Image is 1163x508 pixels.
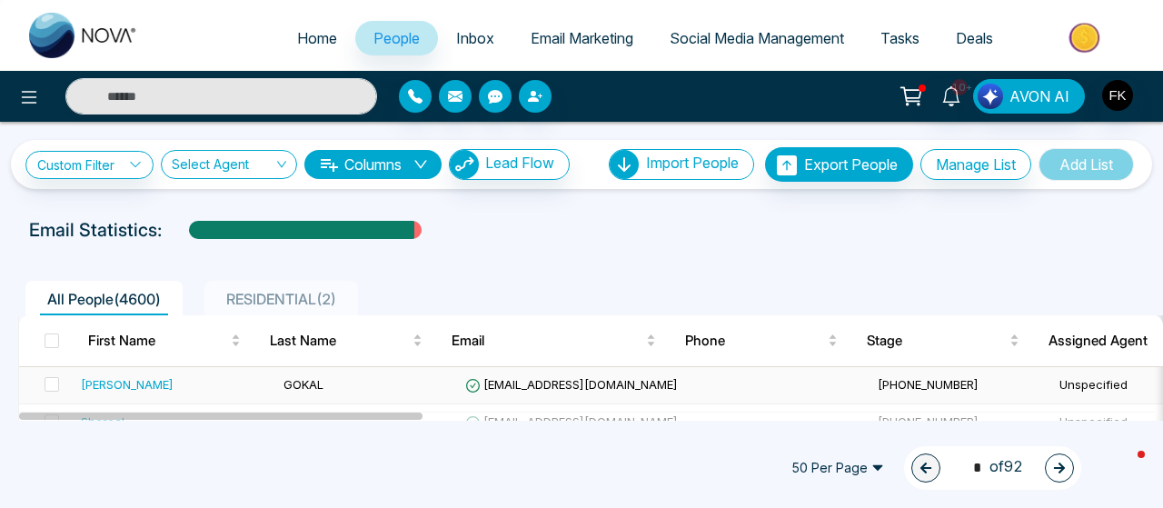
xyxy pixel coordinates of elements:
[685,330,824,352] span: Phone
[929,79,973,111] a: 10+
[437,315,671,366] th: Email
[304,150,442,179] button: Columnsdown
[88,330,227,352] span: First Name
[765,147,913,182] button: Export People
[956,29,993,47] span: Deals
[29,13,138,58] img: Nova CRM Logo
[1102,80,1133,111] img: User Avatar
[1020,17,1152,58] img: Market-place.gif
[450,150,479,179] img: Lead Flow
[29,216,162,244] p: Email Statistics:
[255,315,437,366] th: Last Name
[862,21,938,55] a: Tasks
[804,155,898,174] span: Export People
[651,21,862,55] a: Social Media Management
[978,84,1003,109] img: Lead Flow
[355,21,438,55] a: People
[219,290,343,308] span: RESIDENTIAL ( 2 )
[270,330,409,352] span: Last Name
[449,149,570,180] button: Lead Flow
[81,375,174,393] div: [PERSON_NAME]
[1101,446,1145,490] iframe: Intercom live chat
[25,151,154,179] a: Custom Filter
[413,157,428,172] span: down
[878,377,979,392] span: [PHONE_NUMBER]
[485,154,554,172] span: Lead Flow
[973,79,1085,114] button: AVON AI
[512,21,651,55] a: Email Marketing
[671,315,852,366] th: Phone
[373,29,420,47] span: People
[74,315,255,366] th: First Name
[880,29,919,47] span: Tasks
[531,29,633,47] span: Email Marketing
[962,455,1023,480] span: of 92
[456,29,494,47] span: Inbox
[867,330,1006,352] span: Stage
[920,149,1031,180] button: Manage List
[452,330,642,352] span: Email
[283,377,323,392] span: GOKAL
[1009,85,1069,107] span: AVON AI
[279,21,355,55] a: Home
[938,21,1011,55] a: Deals
[951,79,968,95] span: 10+
[465,377,678,392] span: [EMAIL_ADDRESS][DOMAIN_NAME]
[40,290,168,308] span: All People ( 4600 )
[670,29,844,47] span: Social Media Management
[438,21,512,55] a: Inbox
[297,29,337,47] span: Home
[646,154,739,172] span: Import People
[779,453,897,483] span: 50 Per Page
[442,149,570,180] a: Lead FlowLead Flow
[852,315,1034,366] th: Stage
